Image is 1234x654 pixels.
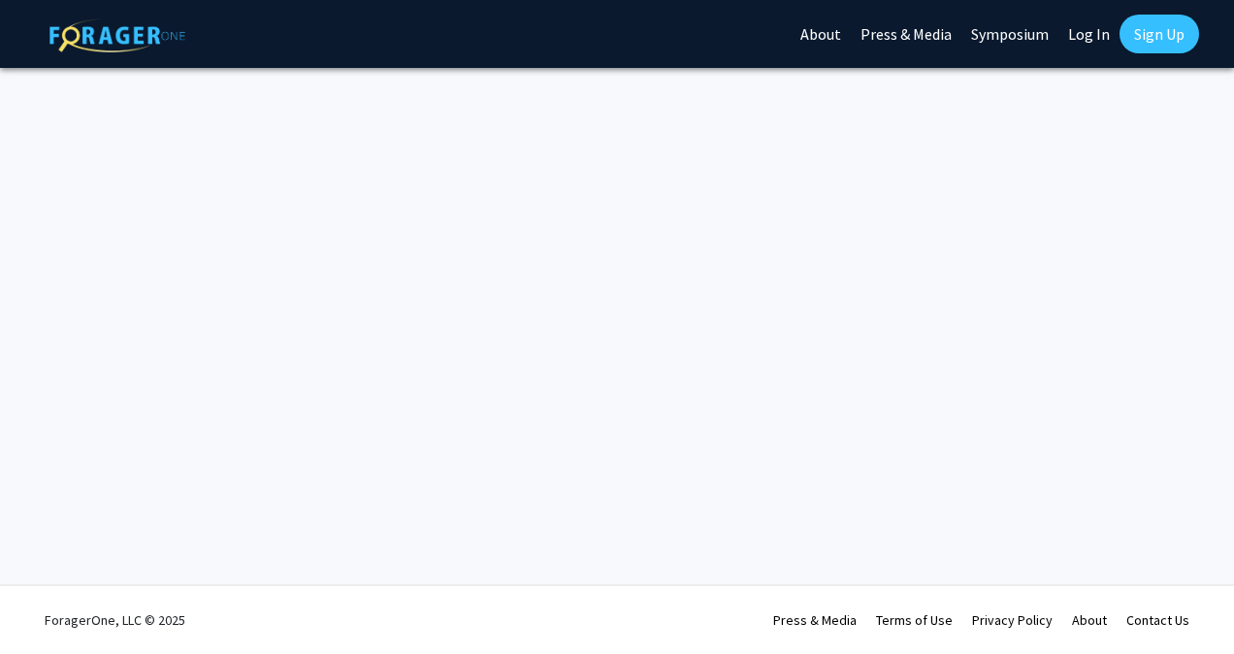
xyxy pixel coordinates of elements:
a: Contact Us [1126,611,1189,629]
a: Privacy Policy [972,611,1053,629]
div: ForagerOne, LLC © 2025 [45,586,185,654]
a: About [1072,611,1107,629]
a: Terms of Use [876,611,953,629]
img: ForagerOne Logo [49,18,185,52]
a: Sign Up [1120,15,1199,53]
a: Press & Media [773,611,857,629]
